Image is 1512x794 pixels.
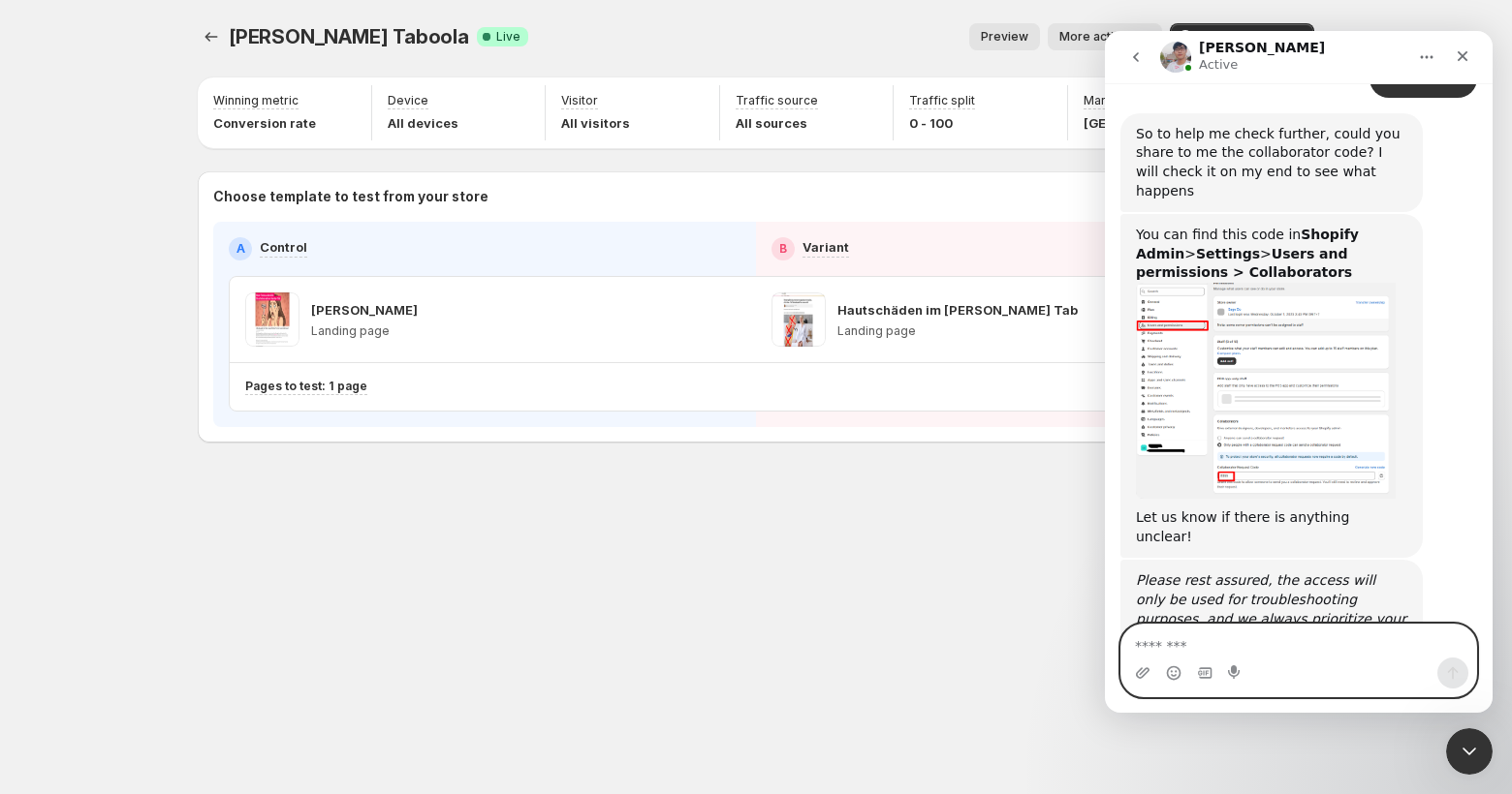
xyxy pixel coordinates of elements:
img: Hautschäden im Herbst Tab [772,292,826,347]
p: Market & language [1084,93,1191,108]
p: Landing page [837,323,1078,339]
span: More actions [1059,29,1135,45]
p: 0 - 100 [909,113,975,133]
p: Landing page [311,323,418,339]
p: [PERSON_NAME] [311,300,418,320]
p: Device [388,93,428,108]
iframe: Intercom live chat [1446,728,1493,775]
p: All visitors [561,113,630,133]
p: Conversion rate [213,113,316,133]
p: Winning metric [213,93,299,108]
button: Experiments [198,23,225,50]
p: Visitor [561,93,598,108]
span: Preview [981,29,1028,45]
button: More actions [1048,23,1162,50]
span: Pause experiment [1197,29,1303,45]
p: Choose template to test from your store [213,187,1299,206]
p: Traffic source [736,93,818,108]
p: Hautschäden im [PERSON_NAME] Tab [837,300,1078,320]
span: Live [496,29,520,45]
button: Preview [969,23,1040,50]
span: [PERSON_NAME] Taboola [229,25,469,48]
button: Pause experiment [1170,23,1314,50]
p: All devices [388,113,458,133]
img: Herbst PF [245,292,299,347]
p: Traffic split [909,93,975,108]
p: [GEOGRAPHIC_DATA] [1084,113,1200,133]
iframe: Intercom live chat [1105,31,1493,713]
h2: A [236,241,245,257]
p: All sources [736,113,818,133]
h2: B [779,241,787,257]
p: Pages to test: 1 page [245,379,367,394]
p: Variant [803,237,849,257]
p: Control [260,237,307,257]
